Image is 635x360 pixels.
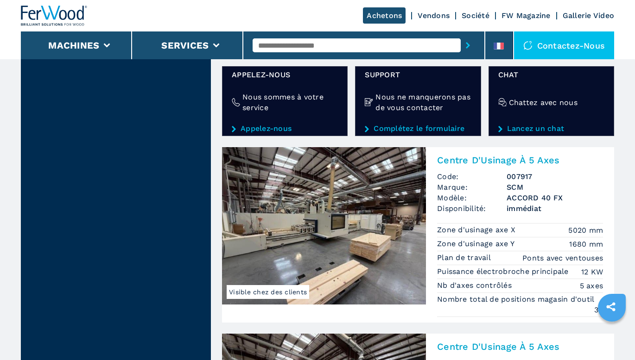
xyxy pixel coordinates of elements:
[227,285,309,299] span: Visible chez des clients
[498,124,604,133] a: Lancez un chat
[232,98,240,106] img: Nous sommes à votre service
[48,40,99,51] button: Machines
[509,97,578,108] h4: Chattez avec nous
[437,155,603,166] h2: Centre D'Usinage À 5 Axes
[437,294,597,304] p: Nombre total de positions magasin d'outil
[437,192,507,203] span: Modèle:
[21,6,88,26] img: Ferwood
[437,239,517,249] p: Zone d'usinage axe Y
[365,98,373,106] img: Nous ne manquerons pas de vous contacter
[563,11,615,20] a: Gallerie Video
[498,69,604,80] span: Chat
[437,280,514,291] p: Nb d'axes contrôlés
[568,225,603,236] em: 5020 mm
[580,280,603,291] em: 5 axes
[437,171,507,182] span: Code:
[507,171,603,182] h3: 007917
[437,253,493,263] p: Plan de travail
[507,182,603,192] h3: SCM
[569,239,603,249] em: 1680 mm
[222,147,426,304] img: Centre D'Usinage À 5 Axes SCM ACCORD 40 FX
[232,69,338,80] span: Appelez-nous
[437,267,571,277] p: Puissance électrobroche principale
[498,98,507,106] img: Chattez avec nous
[418,11,450,20] a: Vendons
[462,11,489,20] a: Société
[437,182,507,192] span: Marque:
[437,203,507,214] span: Disponibilité:
[437,341,603,352] h2: Centre D'Usinage À 5 Axes
[599,295,622,318] a: sharethis
[363,7,406,24] a: Achetons
[594,304,603,315] em: 36
[161,40,209,51] button: Services
[365,69,471,80] span: Support
[437,225,518,235] p: Zone d'usinage axe X
[502,11,551,20] a: FW Magazine
[507,192,603,203] h3: ACCORD 40 FX
[222,147,614,323] a: Centre D'Usinage À 5 Axes SCM ACCORD 40 FXVisible chez des clientsCentre D'Usinage À 5 AxesCode:0...
[514,31,615,59] div: Contactez-nous
[365,124,471,133] a: Complétez le formulaire
[375,92,471,113] h4: Nous ne manquerons pas de vous contacter
[523,41,533,50] img: Contactez-nous
[522,253,603,263] em: Ponts avec ventouses
[581,267,603,277] em: 12 KW
[242,92,338,113] h4: Nous sommes à votre service
[232,124,338,133] a: Appelez-nous
[596,318,628,353] iframe: Chat
[461,35,475,56] button: submit-button
[507,203,603,214] span: immédiat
